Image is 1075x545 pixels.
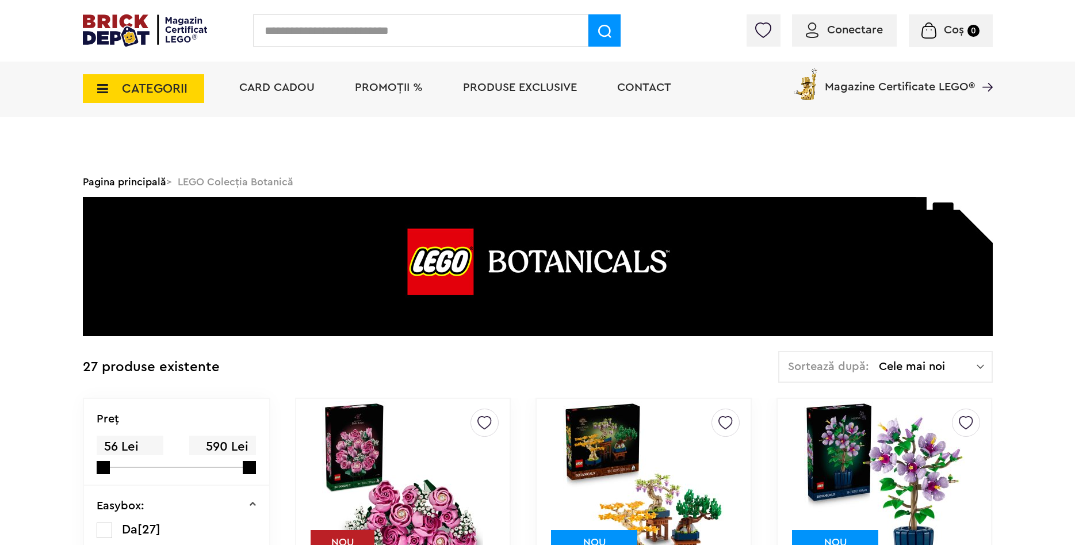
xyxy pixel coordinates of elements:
span: [27] [137,523,160,536]
img: LEGO Colecția Botanică [83,197,993,336]
p: Preţ [97,413,119,425]
a: Magazine Certificate LEGO® [975,66,993,78]
a: Card Cadou [239,82,315,93]
a: Pagina principală [83,177,166,187]
span: CATEGORII [122,82,188,95]
a: Produse exclusive [463,82,577,93]
span: Magazine Certificate LEGO® [825,66,975,93]
span: Conectare [827,24,883,36]
span: Coș [944,24,964,36]
small: 0 [967,25,980,37]
span: 590 Lei [189,436,256,458]
div: > LEGO Colecția Botanică [83,167,993,197]
a: Contact [617,82,671,93]
div: 27 produse existente [83,351,220,384]
span: Cele mai noi [879,361,977,372]
span: 56 Lei [97,436,163,458]
a: PROMOȚII % [355,82,423,93]
span: Sortează după: [788,361,869,372]
span: Da [122,523,137,536]
a: Conectare [806,24,883,36]
p: Easybox: [97,500,144,512]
